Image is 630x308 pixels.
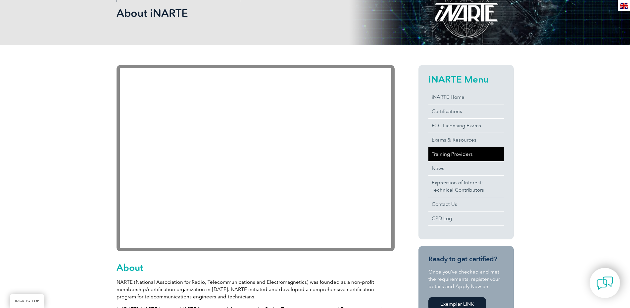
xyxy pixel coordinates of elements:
a: CPD Log [428,212,504,225]
h3: Ready to get certified? [428,255,504,263]
h2: iNARTE Menu [428,74,504,85]
a: News [428,161,504,175]
a: Exams & Resources [428,133,504,147]
a: Expression of Interest:Technical Contributors [428,176,504,197]
a: Training Providers [428,147,504,161]
img: en [620,3,628,9]
a: Contact Us [428,197,504,211]
h2: About [117,262,395,273]
p: NARTE (National Association for Radio, Telecommunications and Electromagnetics) was founded as a ... [117,278,395,300]
a: BACK TO TOP [10,294,44,308]
a: Certifications [428,104,504,118]
p: Once you’ve checked and met the requirements, register your details and Apply Now on [428,268,504,290]
iframe: YouTube video player [117,65,395,251]
a: iNARTE Home [428,90,504,104]
img: contact-chat.png [597,275,613,291]
h2: About iNARTE [117,8,395,19]
a: FCC Licensing Exams [428,119,504,133]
